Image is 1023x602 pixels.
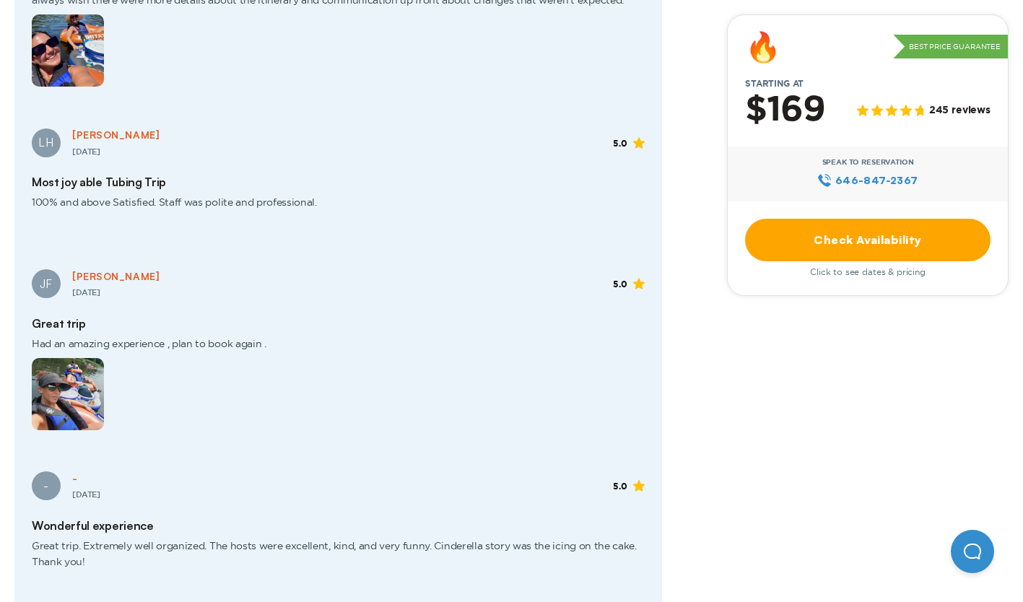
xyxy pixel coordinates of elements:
[929,105,991,118] span: 245 reviews
[32,358,104,430] img: customer review photo
[32,471,61,500] div: -
[822,158,914,167] span: Speak to Reservation
[893,35,1008,59] p: Best Price Guarantee
[745,92,825,129] h2: $169
[32,14,104,87] img: customer review photo
[72,270,160,282] span: [PERSON_NAME]
[745,219,991,261] a: Check Availability
[32,128,61,157] div: LH
[613,481,627,492] span: 5.0
[32,533,645,587] span: Great trip. Extremely well organized. The hosts were excellent, kind, and very funny. Cinderella ...
[951,530,994,573] iframe: Help Scout Beacon - Open
[810,267,926,277] span: Click to see dates & pricing
[32,519,645,533] h2: Wonderful experience
[72,491,100,499] span: [DATE]
[817,173,918,188] a: 646‍-847‍-2367
[72,472,78,484] span: -
[72,128,160,141] span: [PERSON_NAME]
[32,189,645,228] span: 100% and above Satisfied. Staff was polite and professional.
[835,173,918,188] span: 646‍-847‍-2367
[72,289,100,297] span: [DATE]
[32,317,645,331] h2: Great trip
[72,148,100,156] span: [DATE]
[728,79,821,89] span: Starting at
[613,139,627,149] span: 5.0
[32,175,645,189] h2: Most joy able Tubing Trip
[32,331,645,430] span: Had an amazing experience , plan to book again .
[613,279,627,289] span: 5.0
[32,269,61,298] div: JF
[745,32,781,61] div: 🔥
